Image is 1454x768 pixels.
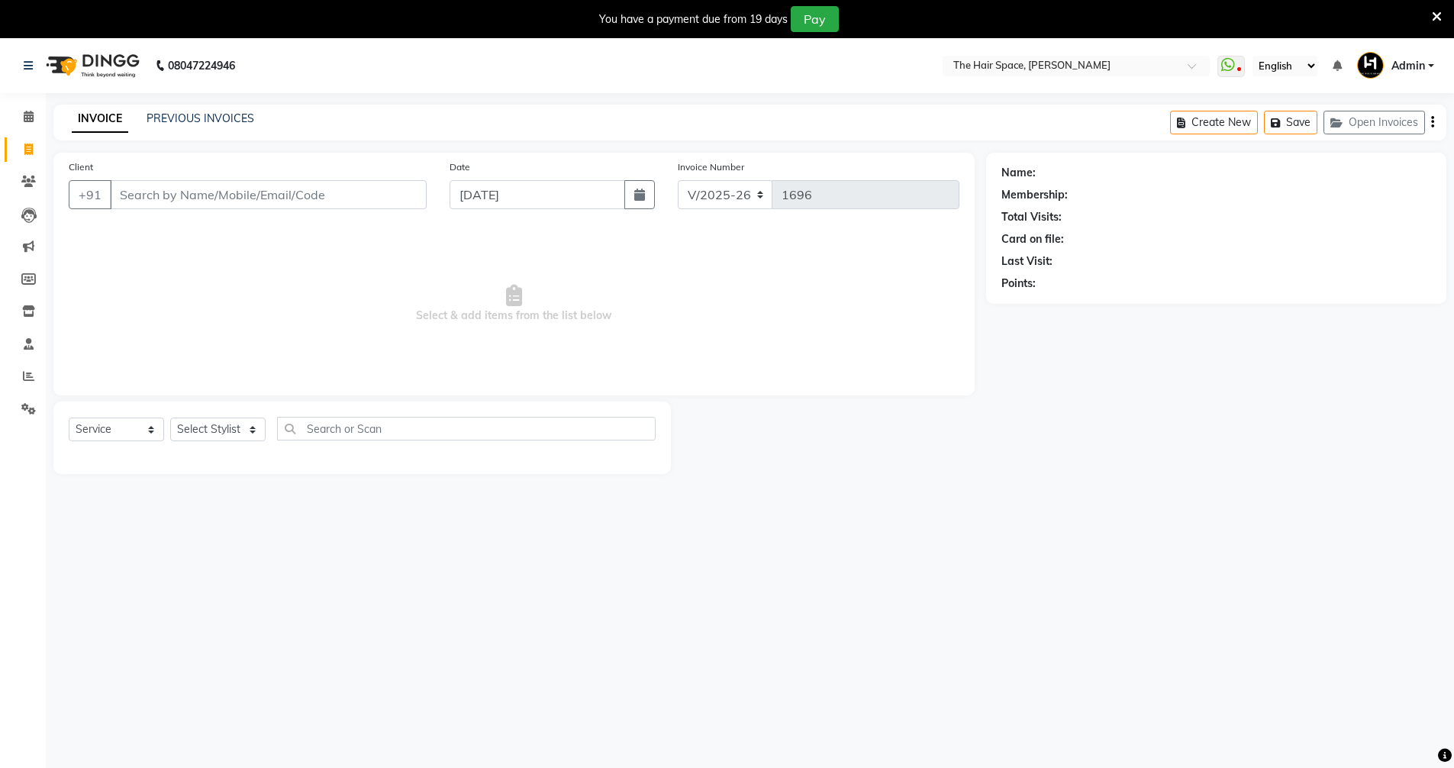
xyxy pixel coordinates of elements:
span: Select & add items from the list below [69,227,959,380]
label: Invoice Number [678,160,744,174]
button: Create New [1170,111,1258,134]
div: Name: [1001,165,1036,181]
div: Card on file: [1001,231,1064,247]
label: Date [450,160,470,174]
button: +91 [69,180,111,209]
a: PREVIOUS INVOICES [147,111,254,125]
div: Total Visits: [1001,209,1062,225]
div: Last Visit: [1001,253,1053,269]
label: Client [69,160,93,174]
a: INVOICE [72,105,128,133]
b: 08047224946 [168,44,235,87]
div: Points: [1001,276,1036,292]
img: logo [39,44,143,87]
img: Admin [1357,52,1384,79]
div: Membership: [1001,187,1068,203]
span: Admin [1391,58,1425,74]
input: Search or Scan [277,417,656,440]
button: Pay [791,6,839,32]
input: Search by Name/Mobile/Email/Code [110,180,427,209]
button: Open Invoices [1323,111,1425,134]
button: Save [1264,111,1317,134]
div: You have a payment due from 19 days [599,11,788,27]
